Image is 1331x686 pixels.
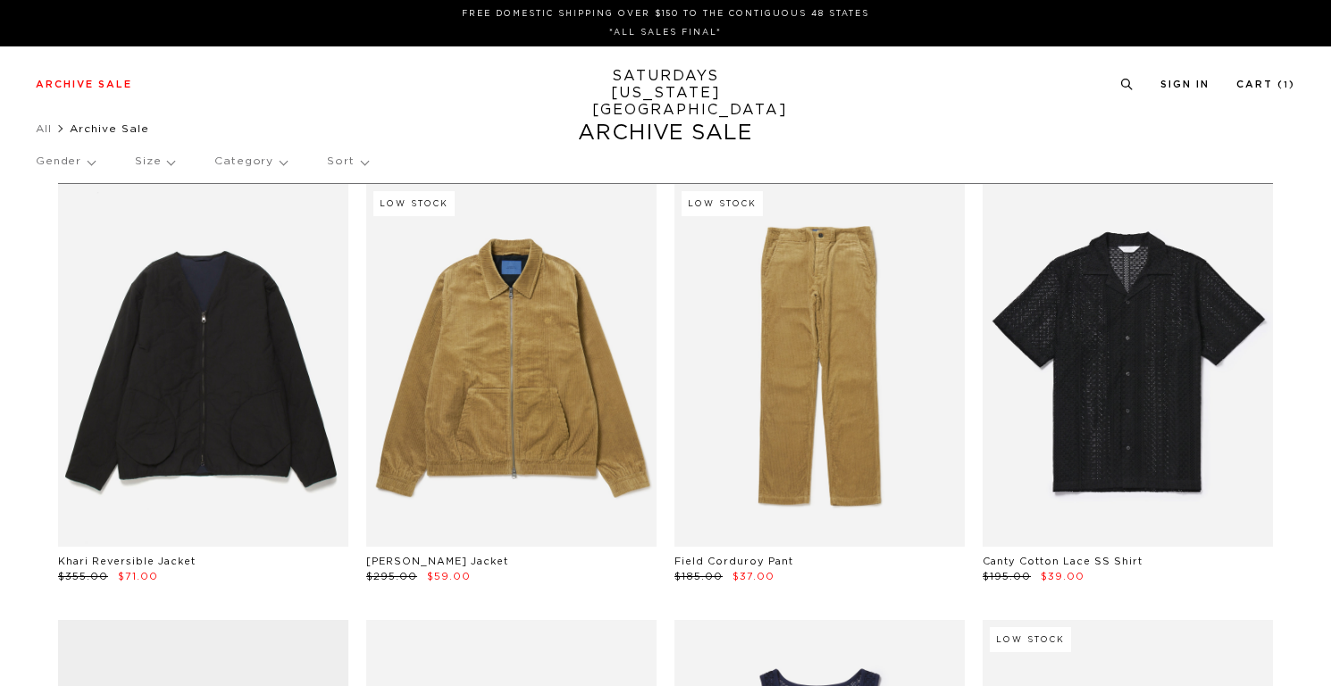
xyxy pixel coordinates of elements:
[373,191,455,216] div: Low Stock
[983,556,1143,566] a: Canty Cotton Lace SS Shirt
[58,556,196,566] a: Khari Reversible Jacket
[674,572,723,581] span: $185.00
[592,68,740,119] a: SATURDAYS[US_STATE][GEOGRAPHIC_DATA]
[135,141,174,182] p: Size
[327,141,367,182] p: Sort
[70,123,149,134] span: Archive Sale
[366,572,417,581] span: $295.00
[732,572,774,581] span: $37.00
[43,7,1288,21] p: FREE DOMESTIC SHIPPING OVER $150 TO THE CONTIGUOUS 48 STATES
[427,572,471,581] span: $59.00
[990,627,1071,652] div: Low Stock
[674,556,793,566] a: Field Corduroy Pant
[43,26,1288,39] p: *ALL SALES FINAL*
[1284,81,1289,89] small: 1
[1041,572,1084,581] span: $39.00
[36,79,132,89] a: Archive Sale
[58,572,108,581] span: $355.00
[36,123,52,134] a: All
[36,141,95,182] p: Gender
[1236,79,1295,89] a: Cart (1)
[682,191,763,216] div: Low Stock
[366,556,508,566] a: [PERSON_NAME] Jacket
[983,572,1031,581] span: $195.00
[214,141,287,182] p: Category
[118,572,158,581] span: $71.00
[1160,79,1210,89] a: Sign In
